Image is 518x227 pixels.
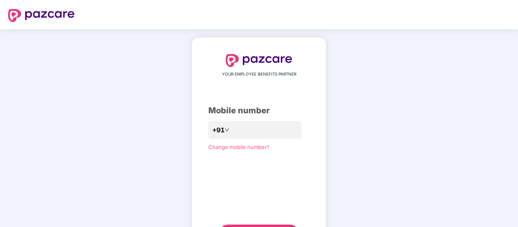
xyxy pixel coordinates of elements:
[8,9,75,22] img: logo
[208,144,270,150] a: Change mobile number?
[222,71,296,78] span: YOUR EMPLOYEE BENEFITS PARTNER
[226,54,292,67] img: logo
[225,128,229,132] span: down
[212,125,225,135] span: +91
[208,104,310,117] div: Mobile number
